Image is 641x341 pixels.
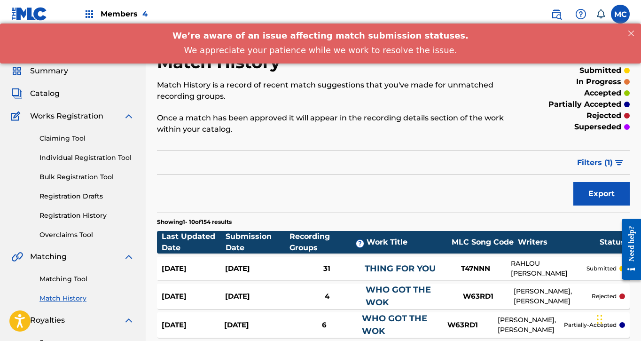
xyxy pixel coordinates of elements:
img: expand [123,111,134,122]
div: [PERSON_NAME], [PERSON_NAME] [498,315,564,335]
div: W63RD1 [443,291,514,302]
p: Showing 1 - 10 of 154 results [157,218,232,226]
span: 4 [142,9,148,18]
div: [DATE] [162,291,225,302]
div: [DATE] [162,263,225,274]
p: Once a match has been approved it will appear in the recording details section of the work within... [157,112,521,135]
div: Help [571,5,590,24]
div: [DATE] [162,320,224,331]
span: Filters ( 1 ) [577,157,613,168]
p: partially-accepted [564,321,617,329]
div: [DATE] [225,263,289,274]
a: THING FOR YOU [365,263,436,274]
p: Match History is a record of recent match suggestions that you've made for unmatched recording gr... [157,79,521,102]
img: filter [615,160,623,166]
a: Individual Registration Tool [39,153,134,163]
a: Registration Drafts [39,191,134,201]
div: W63RD1 [427,320,498,331]
div: Recording Groups [289,231,366,254]
img: MLC Logo [11,7,47,21]
span: We’re aware of an issue affecting match submission statuses. [172,7,469,17]
span: Summary [30,65,68,77]
a: Match History [39,293,134,303]
img: Catalog [11,88,23,99]
div: T47NNN [440,263,511,274]
p: rejected [592,292,617,301]
img: help [575,8,586,20]
div: 4 [289,291,366,302]
p: superseded [574,121,621,133]
img: expand [123,315,134,326]
span: Royalties [30,315,65,326]
img: Matching [11,251,23,262]
span: We appreciate your patience while we work to resolve the issue. [184,22,457,32]
p: submitted [586,264,617,273]
div: [PERSON_NAME], [PERSON_NAME] [514,286,592,306]
a: Overclaims Tool [39,230,134,240]
iframe: Chat Widget [594,296,641,341]
a: Public Search [547,5,566,24]
p: in progress [576,76,621,87]
div: Submission Date [226,231,289,254]
span: Members [101,8,148,19]
img: Works Registration [11,111,23,122]
span: Catalog [30,88,60,99]
div: [DATE] [225,291,289,302]
a: Bulk Registration Tool [39,172,134,182]
button: Filters (1) [571,151,630,174]
a: Registration History [39,211,134,221]
p: partially accepted [548,99,621,110]
div: Writers [518,237,600,248]
img: Top Rightsholders [84,8,95,20]
p: submitted [579,65,621,76]
div: RAHLOU [PERSON_NAME] [511,259,586,278]
img: Summary [11,65,23,77]
a: Claiming Tool [39,134,134,143]
div: 31 [289,263,365,274]
div: Status [600,237,625,248]
span: ? [356,240,364,247]
span: Matching [30,251,67,262]
a: SummarySummary [11,65,68,77]
p: accepted [584,87,621,99]
p: rejected [586,110,621,121]
div: 6 [287,320,362,331]
button: Export [573,182,630,206]
div: User Menu [611,5,630,24]
div: Work Title [367,237,448,248]
span: Works Registration [30,111,103,122]
img: search [551,8,562,20]
a: CatalogCatalog [11,88,60,99]
img: expand [123,251,134,262]
div: Notifications [596,9,605,19]
a: WHO GOT THE WOK [366,285,431,308]
div: Last Updated Date [162,231,226,254]
a: Matching Tool [39,274,134,284]
a: WHO GOT THE WOK [362,313,427,336]
div: [DATE] [224,320,287,331]
div: Drag [597,305,602,333]
div: MLC Song Code [447,237,518,248]
iframe: Resource Center [615,211,641,288]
